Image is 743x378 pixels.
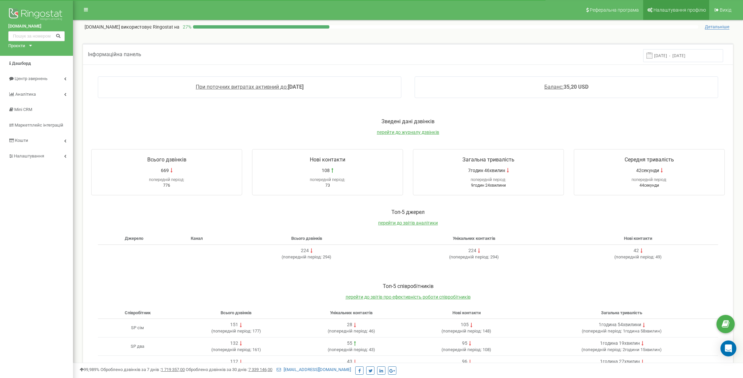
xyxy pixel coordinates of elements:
div: 1година 27хвилин [600,358,640,365]
span: Унікальних контактів [330,310,372,315]
span: Оброблено дзвінків за 7 днів : [101,367,185,372]
u: 1 719 357,00 [161,367,185,372]
span: 9годин 24хвилини [471,183,506,188]
span: Оброблено дзвінків за 30 днів : [186,367,272,372]
span: попередній період: [583,347,622,352]
div: 28 [347,322,352,328]
span: ( 46 ) [328,329,375,333]
span: Всього дзвінків [291,236,322,241]
div: 1година 54хвилини [599,322,641,328]
span: 669 [161,167,169,174]
span: 99,989% [80,367,100,372]
a: перейти до журналу дзвінків [377,130,439,135]
u: 7 339 146,00 [248,367,272,372]
span: Джерело [125,236,143,241]
span: 108 [322,167,330,174]
span: попередній період: [149,177,184,182]
span: ( 177 ) [211,329,261,333]
span: Кошти [15,138,28,143]
span: 776 [163,183,170,188]
span: Нові контакти [452,310,481,315]
span: ( 43 ) [328,347,375,352]
span: Детальніше [705,24,729,30]
div: 224 [301,247,309,254]
span: попередній період: [329,347,368,352]
div: 55 [347,340,352,347]
a: перейти до звітів про ефективність роботи співробітників [346,294,471,300]
span: Реферальна програма [590,7,639,13]
span: 42секунди [636,167,659,174]
span: попередній період: [450,254,489,259]
span: Загальна тривалість [462,156,514,163]
span: Співробітник [125,310,151,315]
span: Вихід [720,7,731,13]
span: Середня тривалість [625,156,674,163]
p: [DOMAIN_NAME] [85,24,179,30]
span: попередній період: [213,347,251,352]
span: Налаштування [14,153,44,158]
td: sp дев'ять [98,356,177,374]
span: попередній період: [616,254,654,259]
span: Налаштування профілю [653,7,706,13]
div: 105 [461,322,469,328]
div: 95 [462,340,467,347]
span: Дашборд [12,61,31,66]
div: 43 [347,358,352,365]
span: ( 148 ) [441,329,491,333]
span: попередній період: [443,347,482,352]
span: Унікальних контактів [453,236,495,241]
span: 73 [325,183,330,188]
span: ( 49 ) [614,254,662,259]
a: При поточних витратах активний до:[DATE] [196,84,304,90]
span: попередній період: [310,177,345,182]
span: попередній період: [583,329,622,333]
span: Центр звернень [15,76,47,81]
span: Канал [191,236,203,241]
a: Баланс:35,20 USD [544,84,588,90]
span: попередній період: [283,254,322,259]
span: Нові контакти [624,236,652,241]
span: Зведені дані дзвінків [381,118,435,125]
span: використовує Ringostat на [121,24,179,30]
span: попередній період: [329,329,368,333]
a: [EMAIL_ADDRESS][DOMAIN_NAME] [277,367,351,372]
span: ( 108 ) [441,347,491,352]
span: ( 2години 15хвилин ) [581,347,662,352]
input: Пошук за номером [8,31,65,41]
div: 132 [230,340,238,347]
div: 96 [462,358,467,365]
span: Mini CRM [14,107,32,112]
span: попередній період: [471,177,506,182]
span: При поточних витратах активний до: [196,84,288,90]
span: 7годин 46хвилин [468,167,505,174]
span: 44секунди [640,183,659,188]
div: Проєкти [8,43,25,49]
div: 112 [230,358,238,365]
div: 42 [634,247,639,254]
span: ( 1година 58хвилин ) [582,329,662,333]
span: Баланс: [544,84,564,90]
span: ( 294 ) [282,254,331,259]
a: перейти до звітів аналітики [378,220,438,226]
span: попередній період: [632,177,667,182]
span: Toп-5 співробітників [383,283,434,289]
span: Всього дзвінків [221,310,251,315]
span: Інформаційна панель [88,51,141,57]
span: Нові контакти [310,156,345,163]
div: 1година 19хвилин [600,340,640,347]
td: SP сім [98,319,177,337]
span: Маркетплейс інтеграцій [15,123,63,128]
span: попередній період: [443,329,482,333]
span: ( 161 ) [211,347,261,352]
a: [DOMAIN_NAME] [8,23,65,30]
td: SP два [98,337,177,356]
div: 224 [468,247,476,254]
p: 27 % [179,24,193,30]
img: Ringostat logo [8,7,65,23]
span: Toп-5 джерел [391,209,425,215]
span: Загальна тривалість [601,310,642,315]
span: попередній період: [213,329,251,333]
